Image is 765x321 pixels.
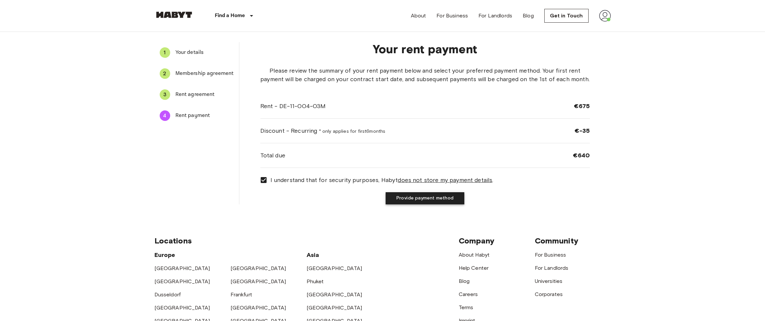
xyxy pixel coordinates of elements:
[154,291,181,298] a: Dusseldorf
[231,278,286,285] a: [GEOGRAPHIC_DATA]
[411,12,426,20] a: About
[154,66,239,81] div: 2Membership agreement
[154,265,210,271] a: [GEOGRAPHIC_DATA]
[386,192,464,204] button: Provide payment method
[574,102,590,110] span: €675
[574,127,590,135] span: €-35
[260,151,285,160] span: Total due
[599,10,611,22] img: avatar
[436,12,468,20] a: For Business
[535,236,578,245] span: Community
[231,291,252,298] a: Frankfurt
[260,66,590,83] span: Please review the summary of your rent payment below and select your preferred payment method. Yo...
[307,251,319,259] span: Asia
[175,49,234,57] span: Your details
[459,304,473,310] a: Terms
[307,265,362,271] a: [GEOGRAPHIC_DATA]
[535,291,563,297] a: Corporates
[260,126,386,135] span: Discount - Recurring
[398,176,492,184] u: does not store my payment details
[478,12,512,20] a: For Landlords
[459,291,478,297] a: Careers
[459,236,495,245] span: Company
[535,265,569,271] a: For Landlords
[160,89,170,100] div: 3
[544,9,589,23] a: Get in Touch
[154,236,192,245] span: Locations
[459,252,490,258] a: About Habyt
[154,108,239,124] div: 4Rent payment
[154,87,239,103] div: 3Rent agreement
[523,12,534,20] a: Blog
[154,11,194,18] img: Habyt
[459,278,470,284] a: Blog
[160,68,170,79] div: 2
[154,305,210,311] a: [GEOGRAPHIC_DATA]
[307,305,362,311] a: [GEOGRAPHIC_DATA]
[260,102,326,110] span: Rent - DE-11-004-03M
[535,278,563,284] a: Universities
[535,252,566,258] a: For Business
[175,70,234,78] span: Membership agreement
[231,305,286,311] a: [GEOGRAPHIC_DATA]
[215,12,245,20] p: Find a Home
[175,91,234,99] span: Rent agreement
[319,128,386,134] span: * only applies for first 6 months
[260,42,590,56] p: Your rent payment
[231,265,286,271] a: [GEOGRAPHIC_DATA]
[175,112,234,120] span: Rent payment
[307,291,362,298] a: [GEOGRAPHIC_DATA]
[271,176,493,184] span: I understand that for security purposes, Habyt .
[154,45,239,60] div: 1Your details
[160,47,170,58] div: 1
[573,151,590,159] span: €640
[154,278,210,285] a: [GEOGRAPHIC_DATA]
[307,278,324,285] a: Phuket
[160,110,170,121] div: 4
[154,251,175,259] span: Europe
[459,265,489,271] a: Help Center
